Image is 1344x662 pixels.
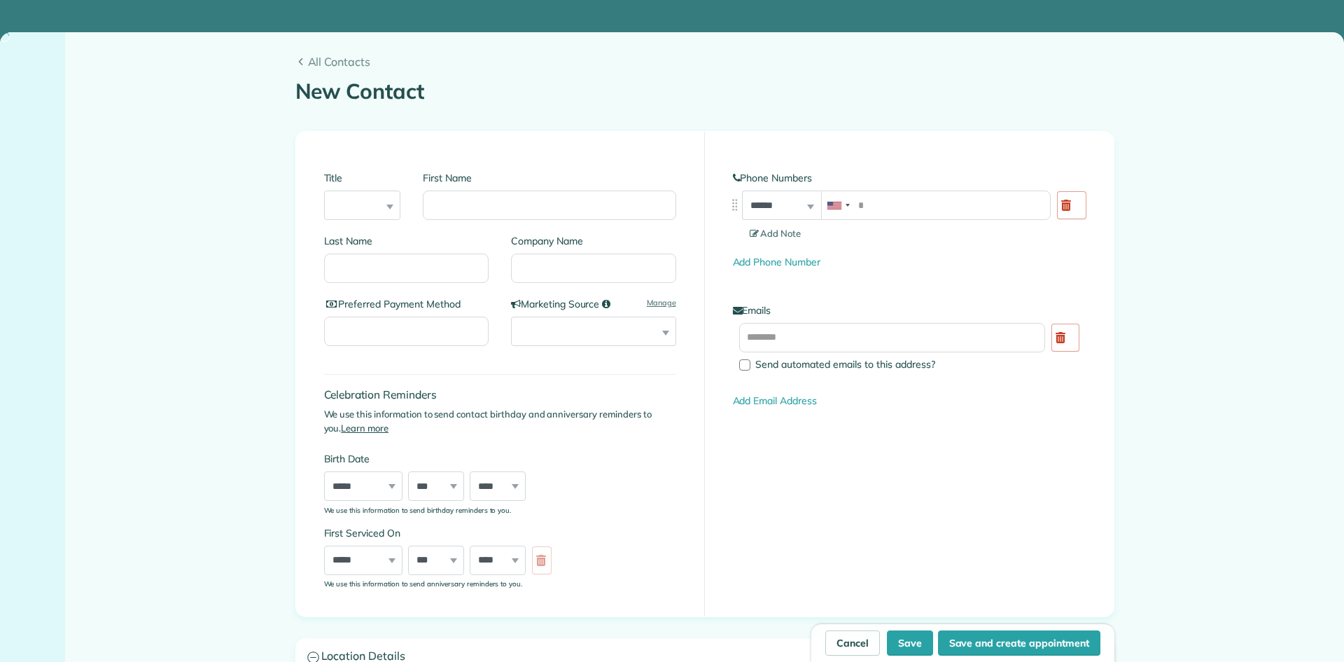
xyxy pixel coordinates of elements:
label: Birth Date [324,452,559,466]
label: Preferred Payment Method [324,297,489,311]
a: Cancel [825,630,880,656]
span: Add Note [750,228,801,239]
label: Marketing Source [511,297,676,311]
h4: Celebration Reminders [324,389,676,401]
sub: We use this information to send anniversary reminders to you. [324,579,523,588]
h1: New Contact [295,80,1114,103]
a: Add Phone Number [733,256,820,268]
button: Save [887,630,933,656]
sub: We use this information to send birthday reminders to you. [324,506,512,514]
label: First Serviced On [324,526,559,540]
label: Phone Numbers [733,171,1086,185]
a: Manage [647,297,676,309]
a: Add Email Address [733,394,817,407]
label: Emails [733,303,1086,317]
img: drag_indicator-119b368615184ecde3eda3c64c821f6cf29d3e2b97b89ee44bc31753036683e5.png [727,198,742,212]
button: Save and create appointment [938,630,1100,656]
label: Title [324,171,401,185]
label: Last Name [324,234,489,248]
a: All Contacts [295,53,1114,70]
a: Learn more [341,422,388,434]
div: United States: +1 [822,191,854,219]
span: Send automated emails to this address? [755,358,935,371]
p: We use this information to send contact birthday and anniversary reminders to you. [324,408,676,435]
label: First Name [423,171,675,185]
span: All Contacts [308,53,1114,70]
label: Company Name [511,234,676,248]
